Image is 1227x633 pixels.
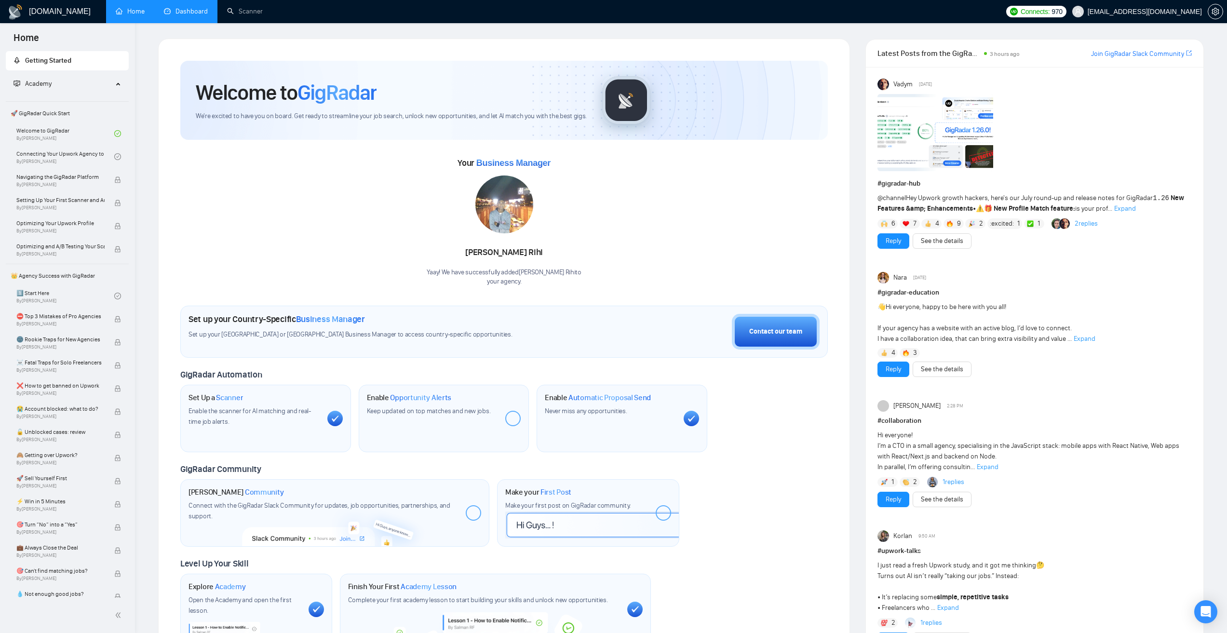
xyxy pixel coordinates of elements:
span: 🙈 Getting over Upwork? [16,450,105,460]
span: 1 [1017,219,1020,229]
span: @channel [877,194,906,202]
span: I just read a fresh Upwork study, and it got me thinking Turns out AI isn’t really “taking our jo... [877,561,1044,612]
img: gigradar-logo.png [602,76,650,124]
button: See the details [913,362,971,377]
span: user [1075,8,1081,15]
span: Vadym [893,79,913,90]
span: Navigating the GigRadar Platform [16,172,105,182]
span: GigRadar Community [180,464,261,474]
h1: Welcome to [196,80,377,106]
span: 👑 Agency Success with GigRadar [7,266,128,285]
img: 👍 [925,220,931,227]
span: 9:50 AM [918,532,935,540]
span: Academy [215,582,246,592]
span: 4 [935,219,939,229]
h1: # upwork-talks [877,546,1192,556]
a: dashboardDashboard [164,7,208,15]
span: 7 [913,219,917,229]
span: 2 [979,219,983,229]
a: searchScanner [227,7,263,15]
span: By [PERSON_NAME] [16,251,105,257]
a: 1replies [943,477,964,487]
span: Hi everyone! I’m a CTO in a small agency, specialising in the JavaScript stack: mobile apps with ... [877,431,1179,471]
h1: Make your [505,487,571,497]
strong: New Profile Match feature: [994,204,1075,213]
span: By [PERSON_NAME] [16,205,105,211]
span: 3 hours ago [990,51,1020,57]
a: export [1186,49,1192,58]
span: Opportunity Alerts [390,393,451,403]
span: 🎯 Turn “No” into a “Yes” [16,520,105,529]
h1: [PERSON_NAME] [189,487,284,497]
span: 🌚 Rookie Traps for New Agencies [16,335,105,344]
a: 2replies [1075,219,1098,229]
span: Keep updated on top matches and new jobs. [367,407,491,415]
span: setting [1208,8,1223,15]
span: First Post [540,487,571,497]
a: See the details [921,494,963,505]
span: lock [114,200,121,206]
strong: simple, repetitive tasks [937,593,1009,601]
p: your agency . [427,277,581,286]
span: lock [114,408,121,415]
img: 🙌 [881,220,888,227]
span: Academy Lesson [401,582,457,592]
a: homeHome [116,7,145,15]
span: Expand [1114,204,1136,213]
span: [DATE] [913,273,926,282]
span: Community [245,487,284,497]
span: lock [114,176,121,183]
span: Academy [25,80,52,88]
div: [PERSON_NAME] Rihi [427,244,581,261]
img: Anisuzzaman Khan [905,618,916,628]
span: 3 [913,348,917,358]
span: 👋 [877,303,886,311]
span: Hi everyone, happy to be here with you all! If your agency has a website with an active blog, I’d... [877,303,1072,343]
span: Never miss any opportunities. [545,407,627,415]
a: See the details [921,364,963,375]
img: 1700147841633-IMG-20231106-WA0051.jpg [475,175,533,233]
span: Latest Posts from the GigRadar Community [877,47,981,59]
img: Alex B [1052,218,1062,229]
img: Nara [877,272,889,283]
span: Set up your [GEOGRAPHIC_DATA] or [GEOGRAPHIC_DATA] Business Manager to access country-specific op... [189,330,567,339]
span: Korlan [893,531,912,541]
span: By [PERSON_NAME] [16,182,105,188]
img: 🎉 [969,220,975,227]
a: Join GigRadar Slack Community [1091,49,1184,59]
span: By [PERSON_NAME] [16,321,105,327]
img: 🔥 [903,350,909,356]
button: Reply [877,362,909,377]
span: ❌ How to get banned on Upwork [16,381,105,391]
span: lock [114,501,121,508]
span: We're excited to have you on board. Get ready to streamline your job search, unlock new opportuni... [196,112,587,121]
button: See the details [913,492,971,507]
span: check-circle [114,130,121,137]
span: By [PERSON_NAME] [16,460,105,466]
a: Reply [886,494,901,505]
span: 🤔 [1036,561,1044,569]
span: fund-projection-screen [13,80,20,87]
span: 1 [1038,219,1040,229]
img: Vadym [877,79,889,90]
span: lock [114,362,121,369]
span: Setting Up Your First Scanner and Auto-Bidder [16,195,105,205]
span: lock [114,478,121,485]
span: Scanner [216,393,243,403]
h1: Finish Your First [348,582,457,592]
span: Connects: [1021,6,1050,17]
span: Getting Started [25,56,71,65]
span: lock [114,431,121,438]
span: Make your first post on GigRadar community. [505,501,631,510]
a: Reply [886,236,901,246]
span: Open the Academy and open the first lesson. [189,596,292,615]
span: 4 [891,348,895,358]
img: ❤️ [903,220,909,227]
button: setting [1208,4,1223,19]
span: Expand [977,463,998,471]
div: Yaay! We have successfully added [PERSON_NAME] Rihi to [427,268,581,286]
span: lock [114,339,121,346]
button: See the details [913,233,971,249]
span: export [1186,49,1192,57]
img: ✅ [1027,220,1034,227]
